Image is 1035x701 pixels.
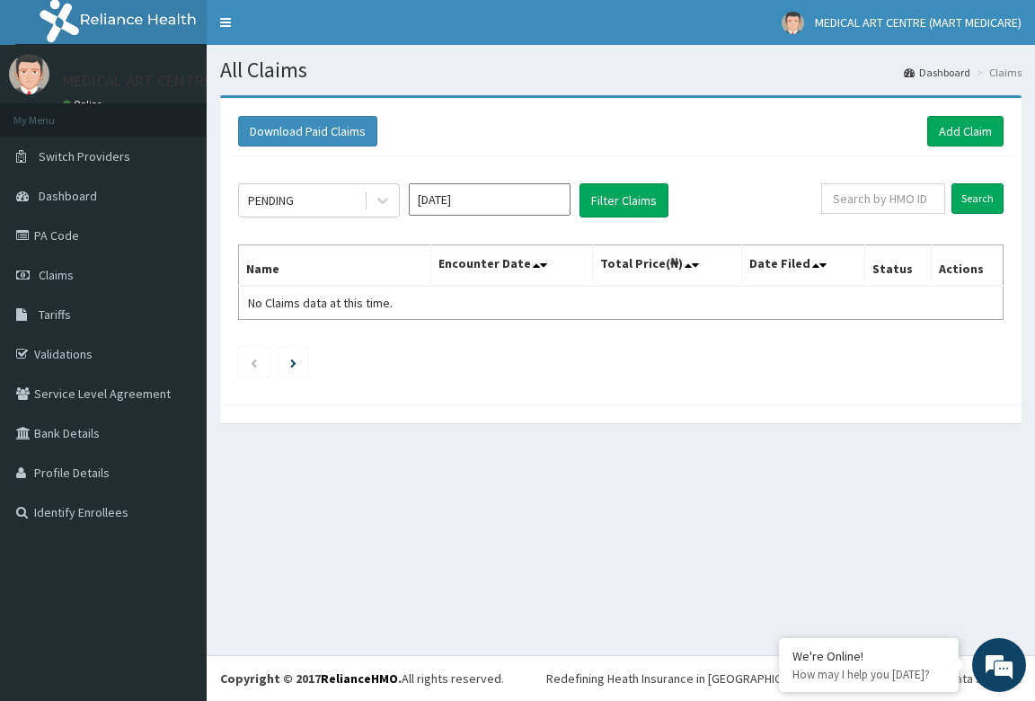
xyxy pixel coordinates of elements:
div: We're Online! [792,648,945,664]
a: Online [63,98,106,111]
span: No Claims data at this time. [248,295,393,311]
th: Encounter Date [431,245,592,287]
input: Select Month and Year [409,183,571,216]
th: Actions [931,245,1003,287]
span: MEDICAL ART CENTRE (MART MEDICARE) [815,14,1022,31]
a: Dashboard [904,65,970,80]
a: Next page [290,354,296,370]
strong: Copyright © 2017 . [220,670,402,687]
span: Claims [39,267,74,283]
div: Redefining Heath Insurance in [GEOGRAPHIC_DATA] using Telemedicine and Data Science! [546,670,1022,688]
footer: All rights reserved. [207,655,1035,701]
img: User Image [9,54,49,94]
input: Search [951,183,1004,214]
a: Previous page [250,354,258,370]
p: How may I help you today? [792,667,945,682]
th: Name [239,245,431,287]
span: Tariffs [39,306,71,323]
p: MEDICAL ART CENTRE (MART MEDICARE) [63,73,338,89]
input: Search by HMO ID [821,183,945,214]
a: Add Claim [927,116,1004,146]
button: Filter Claims [579,183,668,217]
div: PENDING [248,191,294,209]
img: User Image [782,12,804,34]
a: RelianceHMO [321,670,398,687]
th: Total Price(₦) [592,245,741,287]
button: Download Paid Claims [238,116,377,146]
th: Date Filed [741,245,864,287]
th: Status [864,245,931,287]
li: Claims [972,65,1022,80]
span: Dashboard [39,188,97,204]
span: Switch Providers [39,148,130,164]
h1: All Claims [220,58,1022,82]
